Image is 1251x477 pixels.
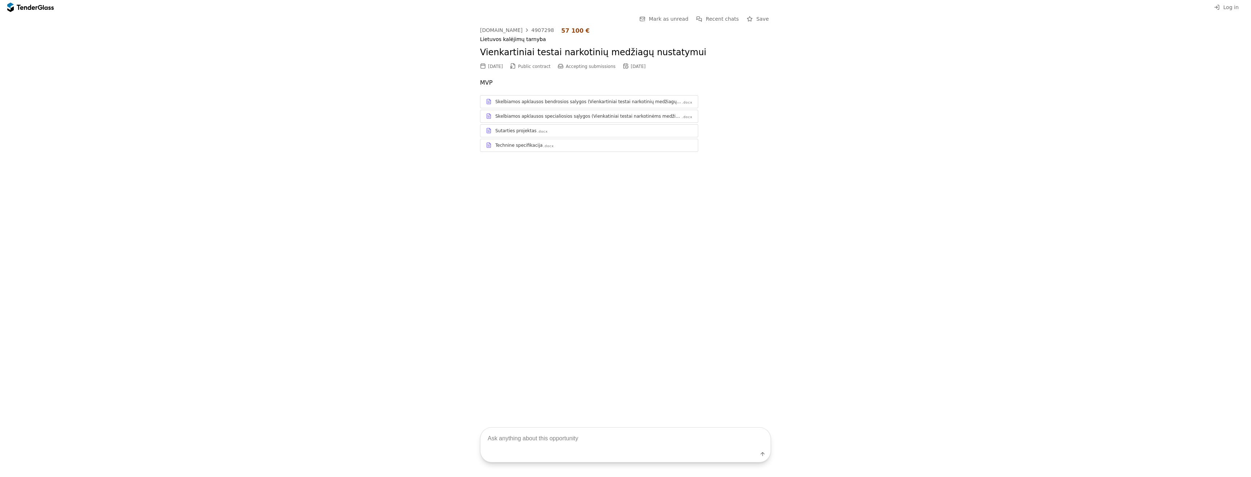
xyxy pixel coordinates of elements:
a: Sutarties projektas.docx [480,124,698,137]
div: 57 100 € [561,27,589,34]
div: Sutarties projektas [495,128,536,134]
div: .docx [682,115,692,120]
button: Save [745,15,771,24]
div: .docx [682,100,692,105]
div: Technine specifikacija [495,142,543,148]
div: .docx [537,129,548,134]
span: Public contract [518,64,551,69]
div: Skelbiamos apklausos specialiosios sąlygos (Vienkatiniai testai narkotinėms medžiagoms nustatyti) [495,113,681,119]
div: [DATE] [488,64,503,69]
span: Mark as unread [649,16,688,22]
span: Accepting submissions [566,64,616,69]
button: Recent chats [694,15,741,24]
div: Skelbiamos apklausos bendrosios salygos (Vienkartiniai testai narkotinių medžiagų nustatymui) [495,99,681,105]
div: [DATE] [631,64,646,69]
a: [DOMAIN_NAME]4907298 [480,27,554,33]
span: Log in [1223,4,1239,10]
div: .docx [543,144,554,149]
a: Skelbiamos apklausos specialiosios sąlygos (Vienkatiniai testai narkotinėms medžiagoms nustatyti)... [480,110,698,123]
div: Lietuvos kalėjimų tarnyba [480,36,771,43]
a: Skelbiamos apklausos bendrosios salygos (Vienkartiniai testai narkotinių medžiagų nustatymui).docx [480,95,698,108]
button: Mark as unread [637,15,691,24]
div: [DOMAIN_NAME] [480,28,523,33]
div: 4907298 [531,28,554,33]
p: MVP [480,78,771,88]
span: Recent chats [706,16,739,22]
h2: Vienkartiniai testai narkotinių medžiagų nustatymui [480,47,771,59]
button: Log in [1212,3,1241,12]
a: Technine specifikacija.docx [480,139,698,152]
span: Save [756,16,769,22]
